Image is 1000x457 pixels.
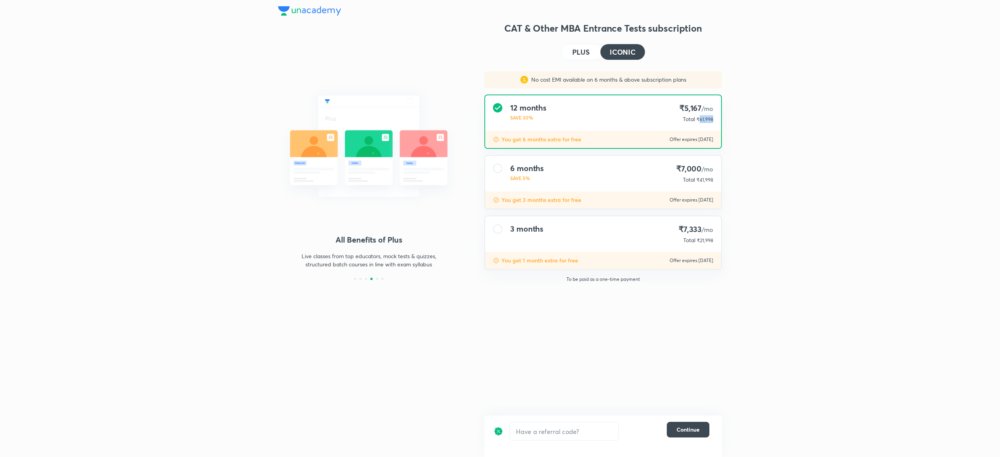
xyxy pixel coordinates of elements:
[278,234,459,246] h4: All Benefits of Plus
[510,164,544,173] h4: 6 months
[697,237,713,243] span: ₹21,998
[676,164,713,174] h4: ₹7,000
[502,136,581,143] p: You get 6 months extra for free
[278,78,459,214] img: daily_live_classes_be8fa5af21.svg
[670,197,713,203] p: Offer expires [DATE]
[702,165,713,173] span: /mo
[494,422,503,441] img: discount
[677,426,700,434] span: Continue
[679,224,713,235] h4: ₹7,333
[702,104,713,112] span: /mo
[510,422,618,441] input: Have a referral code?
[301,252,437,268] p: Live classes from top educators, mock tests & quizzes, structured batch courses in line with exam...
[696,177,713,183] span: ₹41,998
[696,116,713,122] span: ₹61,998
[572,48,589,55] h4: PLUS
[278,6,341,16] img: Company Logo
[510,175,544,182] p: SAVE 5%
[484,22,722,34] h3: CAT & Other MBA Entrance Tests subscription
[702,225,713,234] span: /mo
[600,44,645,60] button: ICONIC
[610,48,636,55] h4: ICONIC
[493,136,499,143] img: discount
[679,103,713,114] h4: ₹5,167
[510,224,543,234] h4: 3 months
[510,114,546,121] p: SAVE 30%
[510,103,546,112] h4: 12 months
[670,257,713,264] p: Offer expires [DATE]
[493,197,499,203] img: discount
[683,176,695,184] p: Total
[502,196,581,204] p: You get 3 months extra for free
[561,44,600,60] button: PLUS
[528,76,686,84] p: No cost EMI available on 6 months & above subscription plans
[667,422,709,437] button: Continue
[520,76,528,84] img: sales discount
[478,276,728,282] p: To be paid as a one-time payment
[502,257,578,264] p: You get 1 month extra for free
[670,136,713,143] p: Offer expires [DATE]
[493,257,499,264] img: discount
[683,115,695,123] p: Total
[683,236,695,244] p: Total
